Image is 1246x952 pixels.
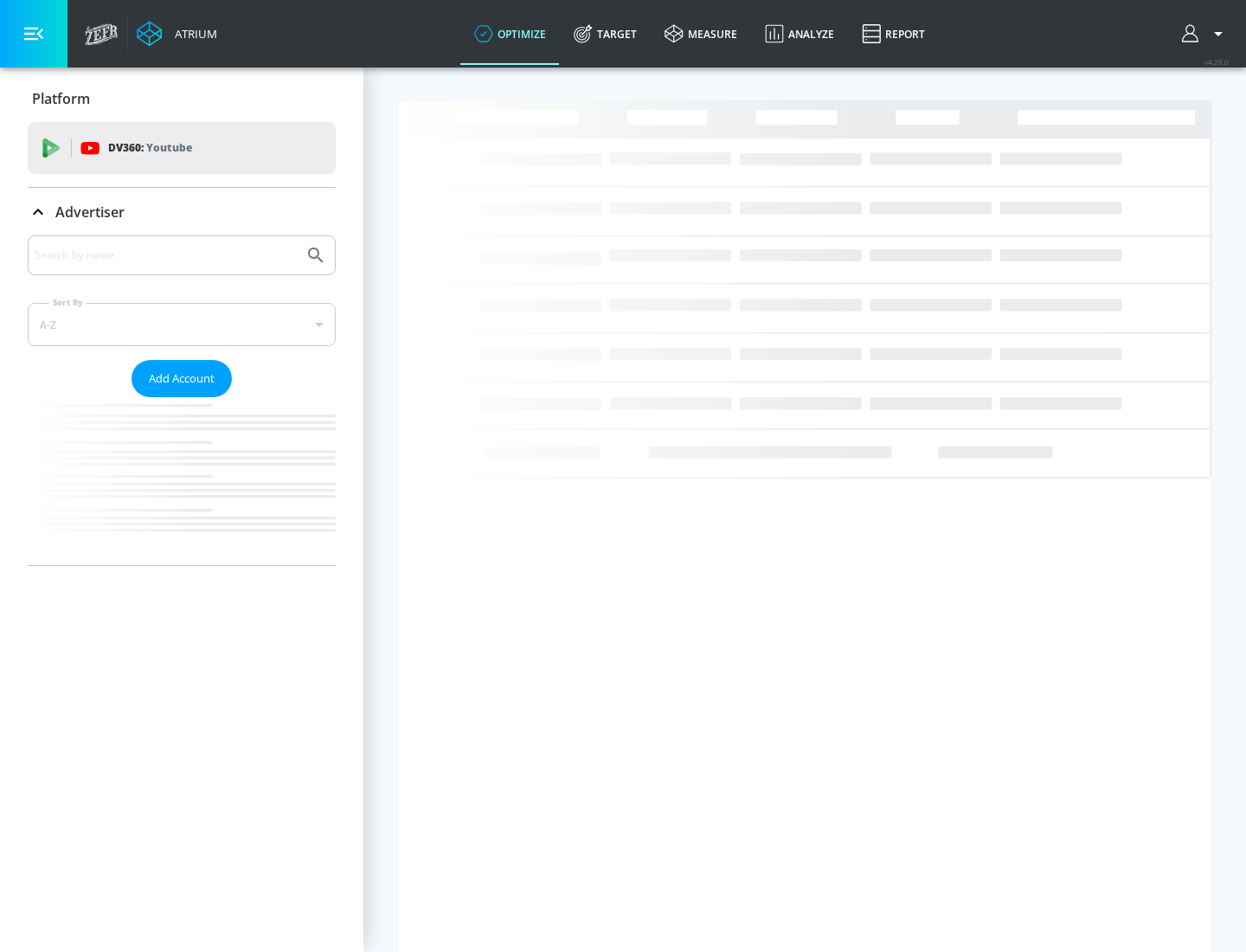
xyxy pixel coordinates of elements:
[28,235,336,565] div: Advertiser
[460,3,560,65] a: optimize
[848,3,939,65] a: Report
[55,203,125,222] p: Advertiser
[146,138,192,157] p: Youtube
[751,3,848,65] a: Analyze
[132,360,232,397] button: Add Account
[32,89,90,108] p: Platform
[28,303,336,346] div: A-Z
[651,3,751,65] a: measure
[108,138,192,158] p: DV360:
[149,369,215,389] span: Add Account
[28,188,336,236] div: Advertiser
[1204,57,1229,67] span: v 4.28.0
[35,244,297,267] input: Search by name
[28,74,336,123] div: Platform
[137,21,217,47] a: Atrium
[28,122,336,174] div: DV360: Youtube
[28,397,336,565] nav: list of Advertiser
[168,26,217,42] div: Atrium
[49,297,87,308] label: Sort By
[560,3,651,65] a: Target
